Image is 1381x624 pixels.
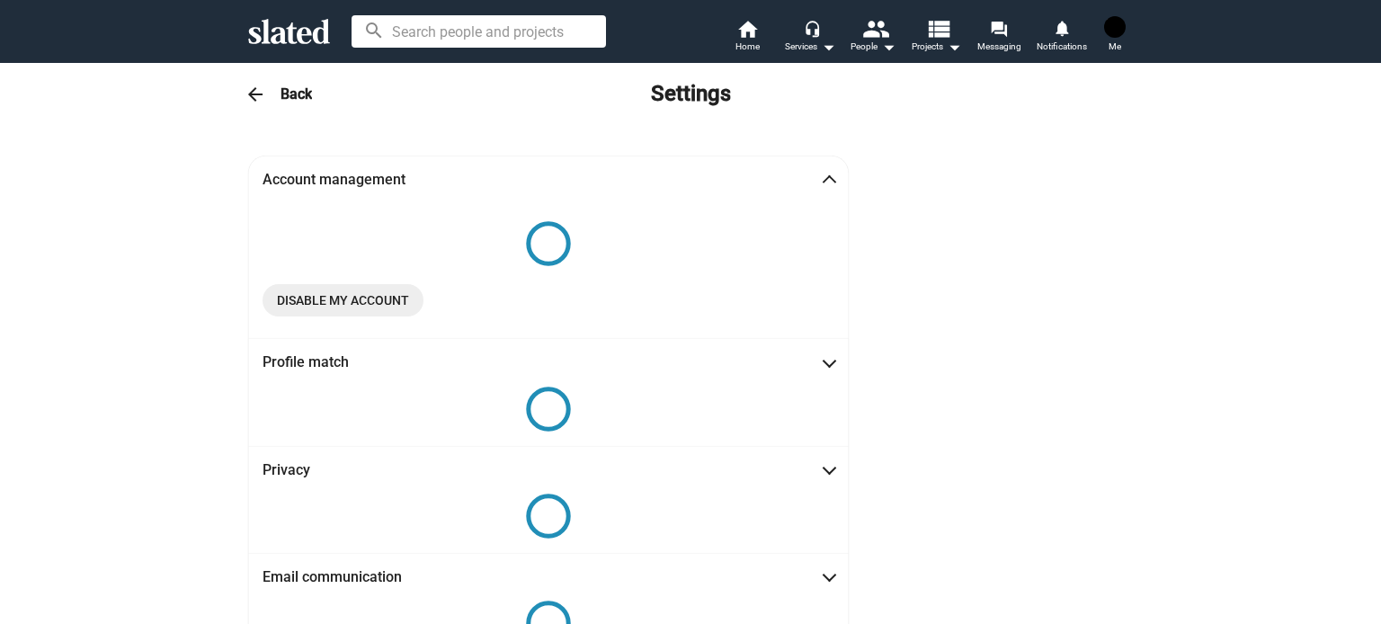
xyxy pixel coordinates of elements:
mat-icon: arrow_back [245,84,266,105]
mat-expansion-panel-header: Account management [248,156,849,203]
button: People [842,18,904,58]
mat-icon: arrow_drop_down [817,36,839,58]
img: Kyoji Ohno [1104,16,1126,38]
mat-panel-title: Privacy [263,460,424,479]
a: Notifications [1030,18,1093,58]
h2: Settings [651,80,731,109]
span: Projects [912,36,961,58]
mat-panel-title: Profile match [263,352,424,371]
mat-expansion-panel-header: Privacy [248,446,849,494]
input: Search people and projects [352,15,606,48]
a: Messaging [967,18,1030,58]
mat-panel-title: Account management [263,170,424,189]
button: Projects [904,18,967,58]
span: Me [1109,36,1121,58]
mat-icon: home [736,18,758,40]
mat-icon: arrow_drop_down [878,36,899,58]
mat-expansion-panel-header: Profile match [248,338,849,386]
button: Disable my account [263,284,423,316]
mat-panel-title: Email communication [263,567,424,586]
mat-icon: people [862,15,888,41]
div: Services [785,36,835,58]
span: Home [735,36,760,58]
span: Messaging [977,36,1021,58]
button: Services [779,18,842,58]
mat-icon: forum [990,20,1007,37]
mat-icon: notifications [1053,19,1070,36]
div: Privacy [248,494,849,553]
div: Profile match [248,387,849,446]
div: Account management [248,203,849,338]
mat-icon: headset_mic [804,20,820,36]
mat-expansion-panel-header: Email communication [248,553,849,601]
span: Notifications [1037,36,1087,58]
span: Disable my account [277,284,409,316]
button: Kyoji OhnoMe [1093,13,1136,59]
a: Home [716,18,779,58]
div: People [851,36,895,58]
mat-icon: arrow_drop_down [943,36,965,58]
h3: Back [281,85,312,103]
mat-icon: view_list [925,15,951,41]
